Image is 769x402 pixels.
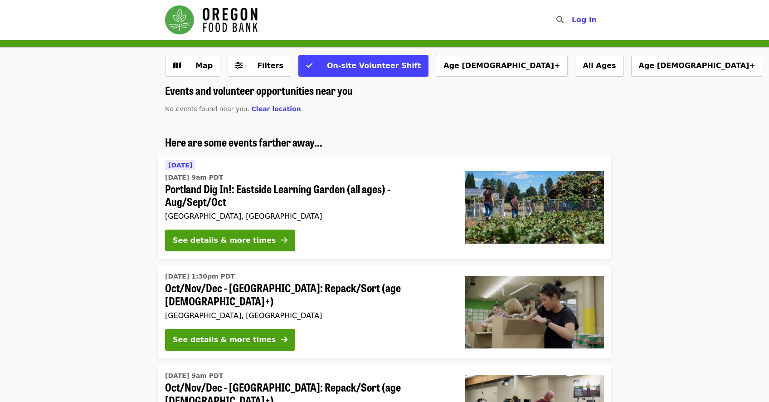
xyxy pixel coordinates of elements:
i: sliders-h icon [235,61,243,70]
div: [GEOGRAPHIC_DATA], [GEOGRAPHIC_DATA] [165,212,451,221]
time: [DATE] 1:30pm PDT [165,272,235,281]
span: Portland Dig In!: Eastside Learning Garden (all ages) - Aug/Sept/Oct [165,182,451,209]
div: [GEOGRAPHIC_DATA], [GEOGRAPHIC_DATA] [165,311,451,320]
time: [DATE] 9am PDT [165,173,223,182]
i: check icon [306,61,312,70]
button: Age [DEMOGRAPHIC_DATA]+ [436,55,568,77]
img: Portland Dig In!: Eastside Learning Garden (all ages) - Aug/Sept/Oct organized by Oregon Food Bank [465,171,604,244]
img: Oregon Food Bank - Home [165,5,258,34]
span: Map [195,61,213,70]
button: Log in [565,11,604,29]
time: [DATE] 9am PDT [165,371,223,381]
button: All Ages [575,55,623,77]
span: Log in [572,15,597,24]
i: search icon [556,15,564,24]
div: See details & more times [173,235,276,246]
a: See details for "Portland Dig In!: Eastside Learning Garden (all ages) - Aug/Sept/Oct" [158,156,611,259]
i: arrow-right icon [281,236,287,245]
button: Filters (0 selected) [228,55,291,77]
span: Here are some events farther away... [165,134,322,150]
button: Show map view [165,55,220,77]
span: [DATE] [168,162,192,169]
input: Search [569,9,576,31]
a: See details for "Oct/Nov/Dec - Portland: Repack/Sort (age 8+)" [158,266,611,358]
button: On-site Volunteer Shift [298,55,428,77]
i: arrow-right icon [281,335,287,344]
img: Oct/Nov/Dec - Portland: Repack/Sort (age 8+) organized by Oregon Food Bank [465,276,604,348]
button: Age [DEMOGRAPHIC_DATA]+ [631,55,763,77]
span: Clear location [252,105,301,113]
i: map icon [173,61,181,70]
button: See details & more times [165,329,295,351]
div: See details & more times [173,334,276,345]
button: See details & more times [165,230,295,251]
span: Oct/Nov/Dec - [GEOGRAPHIC_DATA]: Repack/Sort (age [DEMOGRAPHIC_DATA]+) [165,281,451,308]
span: Filters [257,61,283,70]
span: No events found near you. [165,105,249,113]
span: Events and volunteer opportunities near you [165,82,353,98]
span: On-site Volunteer Shift [327,61,421,70]
button: Clear location [252,104,301,114]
